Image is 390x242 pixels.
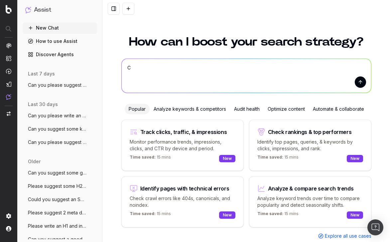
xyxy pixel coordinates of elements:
p: 15 mins [257,211,299,219]
span: Time saved: [130,155,156,160]
button: Assist [25,5,94,15]
p: Identify top pages, queries, & keywords by clicks, impressions, and rank. [257,139,363,152]
img: Studio [6,81,11,87]
img: Assist [6,94,11,100]
h1: Assist [34,5,51,15]
img: Setting [6,213,11,219]
span: last 7 days [28,70,55,77]
p: 15 mins [130,155,171,163]
img: Switch project [7,111,11,116]
button: Could you suggest an SEO-optimised intro [23,194,97,205]
div: Optimize content [264,104,309,114]
div: New [347,155,363,162]
div: New [219,211,235,219]
a: Discover Agents [23,49,97,60]
p: Monitor performance trends, impressions, clicks, and CTR by device and period. [130,139,235,152]
img: Analytics [6,43,11,48]
img: Botify logo [6,5,12,14]
img: Intelligence [6,56,11,61]
span: Please suggest some H2 headings for the [28,183,86,189]
button: New Chat [23,23,97,33]
span: Please write an H1 and intro for https:/ [28,223,86,229]
p: 15 mins [257,155,299,163]
span: Can you suggest some keywords, secondary [28,126,86,132]
div: Audit health [230,104,264,114]
img: Activation [6,68,11,74]
textarea: C [122,59,371,93]
span: Time saved: [130,211,156,216]
button: Can you please suggest some key words an [23,80,97,90]
span: Can you please suggest some H2 and H3 he [28,139,86,146]
div: Track clicks, traffic, & impressions [140,129,227,135]
div: Check rankings & top performers [268,129,352,135]
div: Analyze & compare search trends [268,186,354,191]
button: Please suggest some H2 headings for the [23,181,97,191]
p: Check crawl errors like 404s, canonicals, and noindex. [130,195,235,208]
span: Can you please write an SEO brief for ht [28,112,86,119]
img: My account [6,226,11,231]
div: Open Intercom Messenger [367,219,383,235]
p: Analyze keyword trends over time to compare popularity and detect seasonality shifts. [257,195,363,208]
button: Please suggest 2 meta descriptions for h [23,207,97,218]
button: Can you suggest some good H2/H3 headings [23,168,97,178]
span: Can you please suggest some key words an [28,82,86,88]
div: Automate & collaborate [309,104,368,114]
div: Identify pages with technical errors [140,186,229,191]
span: Please suggest 2 meta descriptions for h [28,209,86,216]
span: Explore all use cases [325,233,371,239]
button: Can you please suggest some H2 and H3 he [23,137,97,148]
span: Could you suggest an SEO-optimised intro [28,196,86,203]
button: Please write an H1 and intro for https:/ [23,221,97,231]
img: Assist [25,7,31,13]
a: Explore all use cases [318,233,371,239]
a: How to use Assist [23,36,97,47]
span: Can you suggest some good H2/H3 headings [28,170,86,176]
div: New [219,155,235,162]
span: older [28,158,41,165]
button: Can you suggest some keywords, secondary [23,124,97,134]
div: New [347,211,363,219]
h1: How can I boost your search strategy? [121,36,371,48]
span: last 30 days [28,101,58,108]
button: Can you please write an SEO brief for ht [23,110,97,121]
div: Popular [125,104,150,114]
span: Time saved: [257,211,283,216]
div: Analyze keywords & competitors [150,104,230,114]
p: 15 mins [130,211,171,219]
span: Time saved: [257,155,283,160]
